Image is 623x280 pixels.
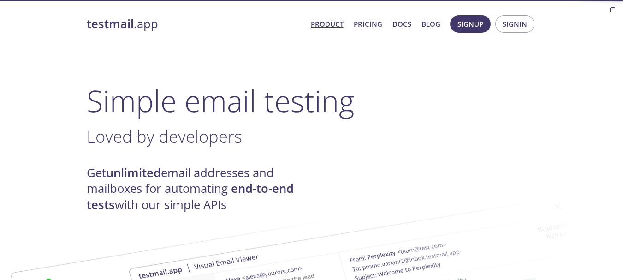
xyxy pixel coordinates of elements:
[87,83,537,119] h1: Simple email testing
[450,15,491,33] button: Signup
[87,165,312,213] h4: Get email addresses and mailboxes for automating with our simple APIs
[354,18,382,30] a: Pricing
[495,15,534,33] button: Signin
[106,165,161,181] strong: unlimited
[87,16,134,32] strong: testmail
[311,18,344,30] a: Product
[503,18,527,30] span: Signin
[87,16,303,32] a: testmail.app
[421,18,440,30] a: Blog
[457,18,483,30] span: Signup
[87,125,242,148] span: Loved by developers
[392,18,411,30] a: Docs
[87,180,294,212] strong: end-to-end tests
